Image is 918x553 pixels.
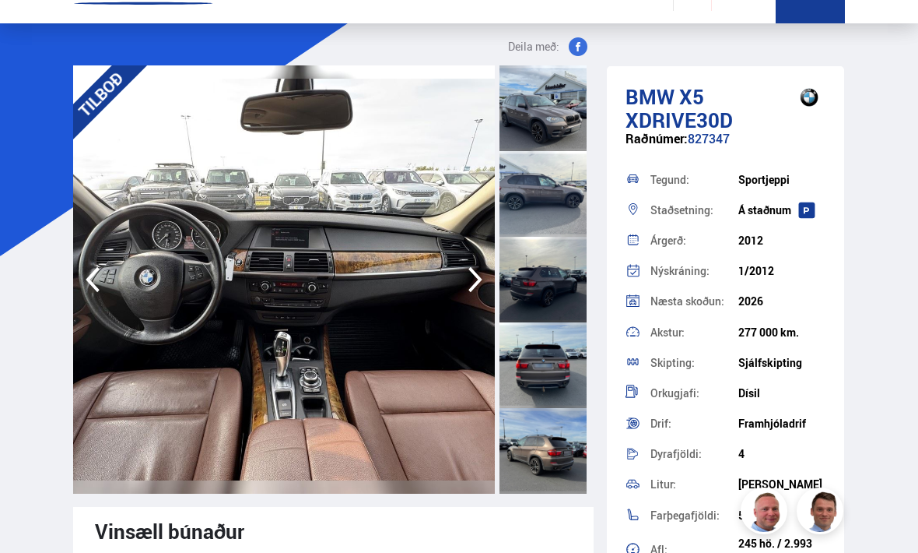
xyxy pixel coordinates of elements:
div: Akstur: [650,327,738,338]
div: Dyrafjöldi: [650,449,738,460]
div: 4 [738,448,826,460]
img: 3609425.jpeg [73,65,495,494]
div: 5 [738,509,826,522]
div: 1/2012 [738,265,826,277]
div: Næsta skoðun: [650,296,738,307]
img: siFngHWaQ9KaOqBr.png [743,490,790,537]
div: Orkugjafi: [650,388,738,399]
button: Opna LiveChat spjallviðmót [12,6,59,53]
div: Nýskráning: [650,266,738,276]
img: FbJEzSuNWCJXmdc-.webp [799,490,846,537]
div: TILBOÐ [54,47,149,142]
div: [PERSON_NAME] [738,478,826,491]
div: Farþegafjöldi: [650,510,738,521]
div: 2012 [738,234,826,247]
img: brand logo [786,78,832,117]
div: Drif: [650,418,738,429]
div: 277 000 km. [738,326,826,339]
div: Litur: [650,479,738,490]
div: Sjálfskipting [738,357,826,369]
button: Deila með: [492,37,594,56]
div: Árgerð: [650,235,738,246]
div: 2026 [738,295,826,308]
span: Deila með: [508,37,559,56]
div: Á staðnum [738,204,826,217]
div: Framhjóladrif [738,417,826,430]
div: Vinsæll búnaður [95,520,572,543]
span: X5 XDRIVE30D [625,83,733,134]
div: Staðsetning: [650,205,738,216]
div: Tegund: [650,174,738,185]
div: Skipting: [650,358,738,368]
span: BMW [625,83,674,111]
div: 827347 [625,132,826,162]
div: Sportjeppi [738,174,826,186]
div: Dísil [738,387,826,400]
span: Raðnúmer: [625,130,688,147]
